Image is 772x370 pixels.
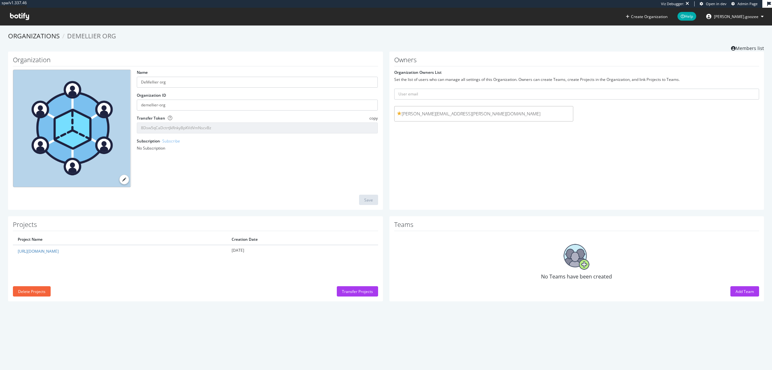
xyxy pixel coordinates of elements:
label: Name [137,70,148,75]
h1: Teams [394,221,759,231]
div: Save [364,197,373,203]
span: copy [369,115,378,121]
a: Delete Projects [13,289,51,294]
div: No Subscription [137,145,378,151]
a: Admin Page [731,1,757,6]
th: Creation Date [227,234,378,245]
ol: breadcrumbs [8,32,764,41]
label: Organization Owners List [394,70,442,75]
div: Delete Projects [18,289,45,294]
img: No Teams have been created [564,244,589,270]
label: Transfer Token [137,115,165,121]
span: DeMellier org [67,32,116,40]
a: Transfer Projects [337,289,378,294]
span: No Teams have been created [541,273,612,280]
h1: Projects [13,221,378,231]
span: fred.goozee [714,14,758,19]
label: Organization ID [137,92,166,98]
h1: Owners [394,56,759,66]
span: [PERSON_NAME][EMAIL_ADDRESS][PERSON_NAME][DOMAIN_NAME] [397,111,571,117]
span: Help [677,12,696,21]
th: Project Name [13,234,227,245]
input: User email [394,89,759,100]
div: Transfer Projects [342,289,373,294]
button: Save [359,195,378,205]
button: [PERSON_NAME].goozee [701,11,769,22]
h1: Organization [13,56,378,66]
a: Members list [731,44,764,52]
button: Create Organization [626,14,668,20]
button: Add Team [730,286,759,297]
span: Admin Page [737,1,757,6]
div: Viz Debugger: [661,1,684,6]
a: Open in dev [700,1,727,6]
td: [DATE] [227,245,378,257]
button: Transfer Projects [337,286,378,297]
span: Open in dev [706,1,727,6]
div: Add Team [736,289,754,294]
a: [URL][DOMAIN_NAME] [18,248,59,254]
button: Delete Projects [13,286,51,297]
div: Set the list of users who can manage all settings of this Organization. Owners can create Teams, ... [394,77,759,82]
a: Organizations [8,32,60,40]
input: Organization ID [137,100,378,111]
a: Add Team [730,289,759,294]
a: - Subscribe [160,138,180,144]
label: Subscription [137,138,180,144]
input: name [137,77,378,88]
